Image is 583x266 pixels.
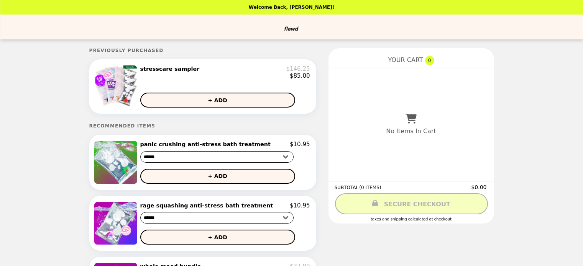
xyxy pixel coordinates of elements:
img: Brand Logo [263,19,319,35]
h2: panic crushing anti-stress bath treatment [140,141,274,148]
button: + ADD [140,169,295,184]
h2: rage squashing anti-stress bath treatment [140,202,276,209]
select: Select a product variant [140,151,294,163]
h5: Recommended Items [89,123,316,129]
span: 0 [425,56,434,65]
h2: stresscare sampler [140,65,203,72]
div: Taxes and Shipping calculated at checkout [335,217,488,221]
p: $85.00 [290,72,310,79]
p: No Items In Cart [386,127,436,135]
span: YOUR CART [388,56,423,64]
img: stresscare sampler [95,65,139,108]
p: $10.95 [290,202,310,209]
span: $0.00 [471,184,488,190]
button: + ADD [140,93,295,108]
button: + ADD [140,230,295,245]
img: panic crushing anti-stress bath treatment [94,141,139,183]
span: SUBTOTAL [335,185,360,190]
img: rage squashing anti-stress bath treatment [94,202,139,245]
p: $146.25 [286,65,310,72]
p: Welcome Back, [PERSON_NAME]! [249,5,334,10]
h5: Previously Purchased [89,48,316,53]
p: $10.95 [290,141,310,148]
span: ( 0 ITEMS ) [359,185,381,190]
select: Select a product variant [140,212,294,224]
